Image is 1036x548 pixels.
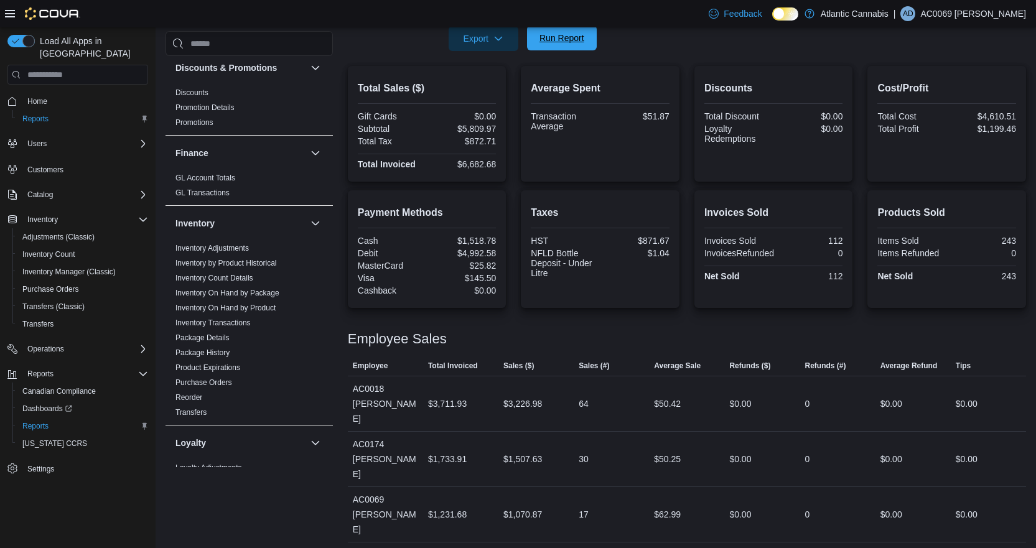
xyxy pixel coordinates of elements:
[358,136,424,146] div: Total Tax
[22,161,148,177] span: Customers
[603,111,670,121] div: $51.87
[12,315,153,333] button: Transfers
[175,188,230,198] span: GL Transactions
[175,437,206,449] h3: Loyalty
[22,284,79,294] span: Purchase Orders
[22,212,148,227] span: Inventory
[429,286,496,295] div: $0.00
[175,118,213,127] a: Promotions
[27,344,64,354] span: Operations
[12,281,153,298] button: Purchase Orders
[503,361,534,371] span: Sales ($)
[175,274,253,282] a: Inventory Count Details
[22,366,148,381] span: Reports
[12,298,153,315] button: Transfers (Classic)
[22,187,148,202] span: Catalog
[724,7,762,20] span: Feedback
[175,174,235,182] a: GL Account Totals
[704,271,740,281] strong: Net Sold
[308,60,323,75] button: Discounts & Promotions
[920,6,1026,21] p: AC0069 [PERSON_NAME]
[17,111,54,126] a: Reports
[956,452,978,467] div: $0.00
[877,111,944,121] div: Total Cost
[17,282,84,297] a: Purchase Orders
[358,81,497,96] h2: Total Sales ($)
[175,333,230,343] span: Package Details
[22,421,49,431] span: Reports
[358,236,424,246] div: Cash
[428,507,467,522] div: $1,231.68
[175,463,242,472] a: Loyalty Adjustments
[12,435,153,452] button: [US_STATE] CCRS
[603,236,670,246] div: $871.67
[429,261,496,271] div: $25.82
[503,507,542,522] div: $1,070.87
[2,460,153,478] button: Settings
[805,452,810,467] div: 0
[308,216,323,231] button: Inventory
[22,187,58,202] button: Catalog
[654,396,681,411] div: $50.42
[950,248,1016,258] div: 0
[704,81,843,96] h2: Discounts
[175,378,232,387] a: Purchase Orders
[22,302,85,312] span: Transfers (Classic)
[12,383,153,400] button: Canadian Compliance
[175,363,240,373] span: Product Expirations
[175,62,277,74] h3: Discounts & Promotions
[654,452,681,467] div: $50.25
[956,396,978,411] div: $0.00
[175,289,279,297] a: Inventory On Hand by Package
[22,94,52,109] a: Home
[175,103,235,112] a: Promotion Details
[175,88,208,98] span: Discounts
[704,124,771,144] div: Loyalty Redemptions
[12,228,153,246] button: Adjustments (Classic)
[175,258,277,268] span: Inventory by Product Historical
[175,243,249,253] span: Inventory Adjustments
[2,186,153,203] button: Catalog
[22,462,59,476] a: Settings
[805,396,810,411] div: 0
[449,26,518,51] button: Export
[175,62,306,74] button: Discounts & Promotions
[27,165,63,175] span: Customers
[175,318,251,327] a: Inventory Transactions
[877,124,944,134] div: Total Profit
[17,384,148,399] span: Canadian Compliance
[776,111,842,121] div: $0.00
[22,341,148,356] span: Operations
[579,507,589,522] div: 17
[22,232,95,242] span: Adjustments (Classic)
[17,230,148,244] span: Adjustments (Classic)
[17,247,80,262] a: Inventory Count
[704,248,774,258] div: InvoicesRefunded
[12,263,153,281] button: Inventory Manager (Classic)
[956,361,971,371] span: Tips
[429,273,496,283] div: $145.50
[2,160,153,178] button: Customers
[22,136,52,151] button: Users
[17,401,77,416] a: Dashboards
[348,376,423,431] div: AC0018 [PERSON_NAME]
[429,248,496,258] div: $4,992.58
[175,437,306,449] button: Loyalty
[429,236,496,246] div: $1,518.78
[503,396,542,411] div: $3,226.98
[22,114,49,124] span: Reports
[429,159,496,169] div: $6,682.68
[880,507,902,522] div: $0.00
[503,452,542,467] div: $1,507.63
[877,81,1016,96] h2: Cost/Profit
[704,1,767,26] a: Feedback
[358,261,424,271] div: MasterCard
[704,111,771,121] div: Total Discount
[894,6,896,21] p: |
[729,452,751,467] div: $0.00
[17,436,92,451] a: [US_STATE] CCRS
[531,205,670,220] h2: Taxes
[531,81,670,96] h2: Average Spent
[175,288,279,298] span: Inventory On Hand by Package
